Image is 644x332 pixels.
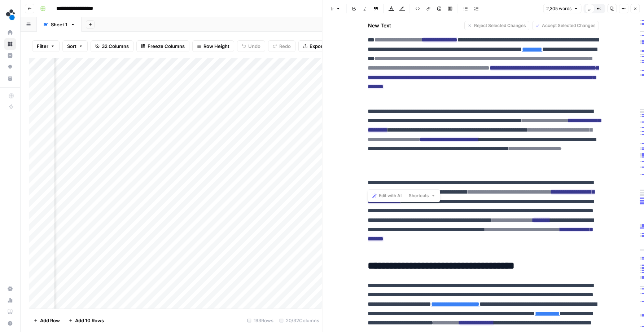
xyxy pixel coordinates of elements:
a: Home [4,27,16,38]
span: Edit with AI [379,192,402,199]
a: Sheet 1 [37,17,82,32]
span: Accept Selected Changes [542,22,595,29]
div: 20/32 Columns [276,315,322,326]
a: Your Data [4,73,16,84]
button: Sort [62,40,88,52]
div: 193 Rows [244,315,276,326]
span: Export CSV [310,43,335,50]
button: Export CSV [298,40,340,52]
button: Shortcuts [406,191,438,200]
img: spot.ai Logo [4,8,17,21]
span: Filter [37,43,48,50]
a: Browse [4,38,16,50]
button: Reject Selected Changes [464,21,529,30]
button: Freeze Columns [136,40,189,52]
span: 2,305 words [546,5,571,12]
button: 32 Columns [91,40,133,52]
a: Learning Hub [4,306,16,318]
a: Settings [4,283,16,295]
button: Accept Selected Changes [532,21,599,30]
span: Sort [67,43,76,50]
button: Add 10 Rows [64,315,108,326]
a: Insights [4,50,16,61]
span: Undo [248,43,260,50]
span: Add 10 Rows [75,317,104,324]
button: Redo [268,40,295,52]
button: Workspace: spot.ai [4,6,16,24]
h2: New Text [368,22,391,29]
a: Opportunities [4,61,16,73]
span: Reject Selected Changes [474,22,526,29]
button: Undo [237,40,265,52]
span: 32 Columns [102,43,129,50]
button: Filter [32,40,60,52]
span: Freeze Columns [148,43,185,50]
button: Help + Support [4,318,16,329]
span: Redo [279,43,291,50]
a: Usage [4,295,16,306]
button: Row Height [192,40,234,52]
span: Row Height [203,43,229,50]
span: Add Row [40,317,60,324]
span: Shortcuts [409,192,429,199]
div: Sheet 1 [51,21,67,28]
button: 2,305 words [543,4,581,13]
button: Edit with AI [369,191,404,200]
button: Add Row [29,315,64,326]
